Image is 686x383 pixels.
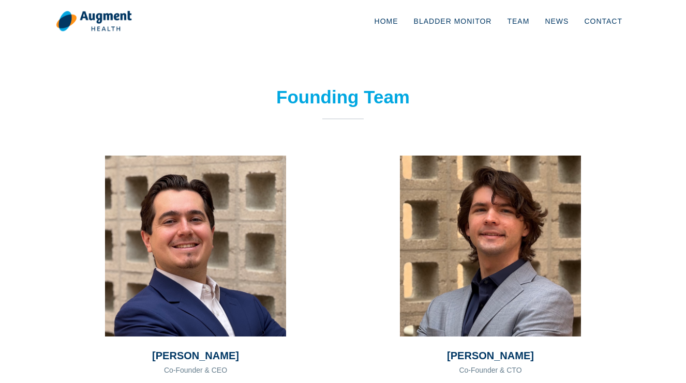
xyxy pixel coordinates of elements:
a: News [537,4,576,38]
a: Bladder Monitor [406,4,500,38]
a: Home [367,4,406,38]
a: Contact [576,4,630,38]
h2: Founding Team [203,86,483,108]
img: Stephen Kalinsky Headshot [400,156,581,336]
span: Co-Founder & CEO [164,366,227,374]
h3: [PERSON_NAME] [400,349,581,362]
h3: [PERSON_NAME] [105,349,286,362]
img: logo [56,10,132,32]
span: Co-Founder & CTO [459,366,521,374]
a: Team [499,4,537,38]
img: Jared Meyers Headshot [105,156,286,336]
